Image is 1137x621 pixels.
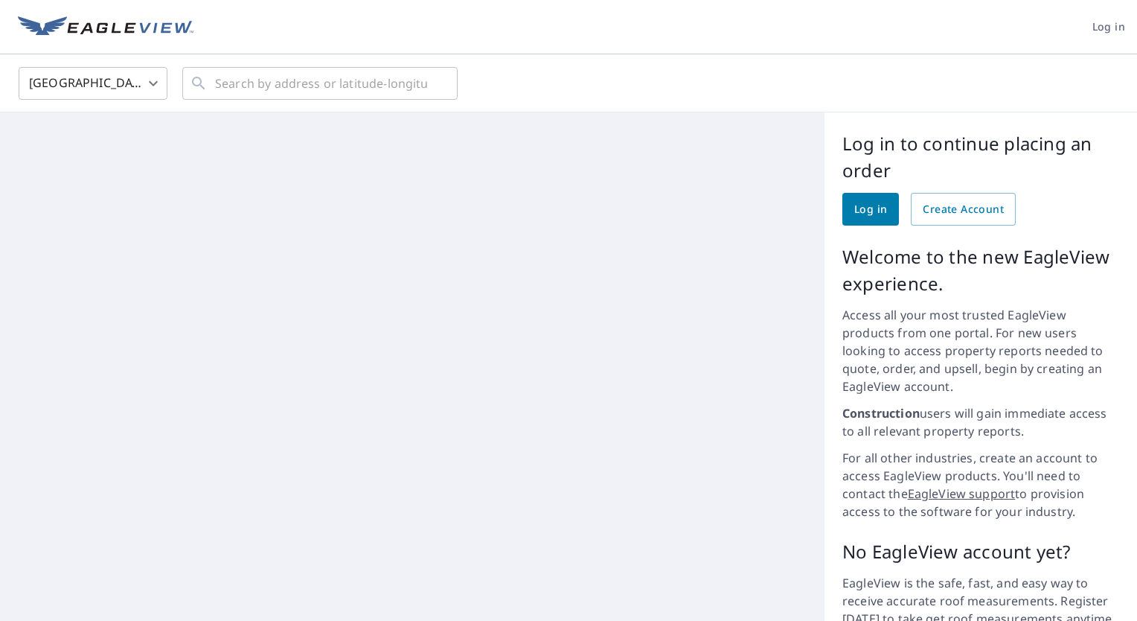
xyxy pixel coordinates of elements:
[842,193,899,226] a: Log in
[842,405,920,421] strong: Construction
[842,243,1119,297] p: Welcome to the new EagleView experience.
[842,449,1119,520] p: For all other industries, create an account to access EagleView products. You'll need to contact ...
[911,193,1016,226] a: Create Account
[842,404,1119,440] p: users will gain immediate access to all relevant property reports.
[842,538,1119,565] p: No EagleView account yet?
[842,306,1119,395] p: Access all your most trusted EagleView products from one portal. For new users looking to access ...
[842,130,1119,184] p: Log in to continue placing an order
[908,485,1016,502] a: EagleView support
[19,63,167,104] div: [GEOGRAPHIC_DATA]
[1092,18,1125,36] span: Log in
[18,16,193,39] img: EV Logo
[854,200,887,219] span: Log in
[923,200,1004,219] span: Create Account
[215,63,427,104] input: Search by address or latitude-longitude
